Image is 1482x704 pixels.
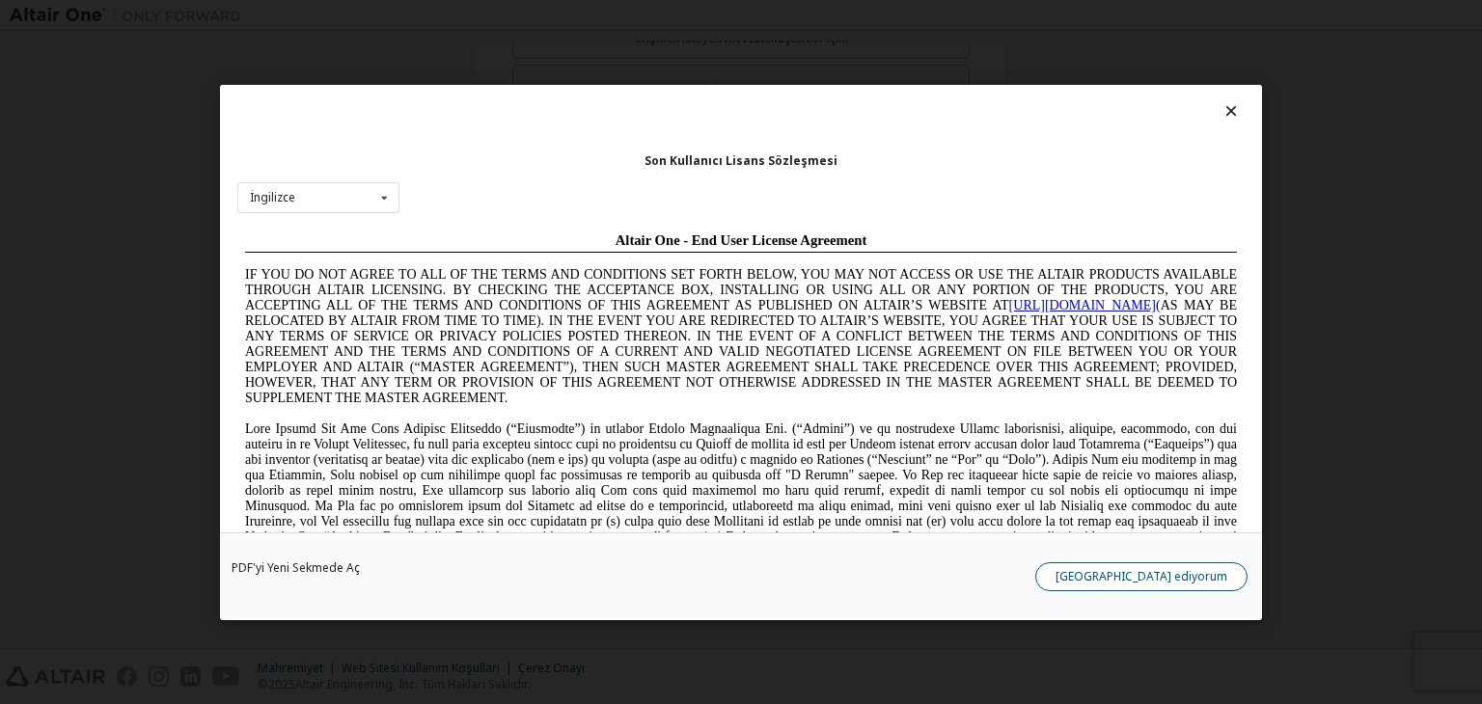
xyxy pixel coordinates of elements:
[645,151,837,168] font: Son Kullanıcı Lisans Sözleşmesi
[1035,562,1248,591] button: [GEOGRAPHIC_DATA] ediyorum
[8,42,1000,180] span: IF YOU DO NOT AGREE TO ALL OF THE TERMS AND CONDITIONS SET FORTH BELOW, YOU MAY NOT ACCESS OR USE...
[232,562,360,574] a: PDF'yi Yeni Sekmede Aç
[8,197,1000,335] span: Lore Ipsumd Sit Ame Cons Adipisc Elitseddo (“Eiusmodte”) in utlabor Etdolo Magnaaliqua Eni. (“Adm...
[232,559,360,576] font: PDF'yi Yeni Sekmede Aç
[1056,568,1227,584] font: [GEOGRAPHIC_DATA] ediyorum
[250,189,295,205] font: İngilizce
[772,73,919,88] a: [URL][DOMAIN_NAME]
[378,8,630,23] span: Altair One - End User License Agreement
